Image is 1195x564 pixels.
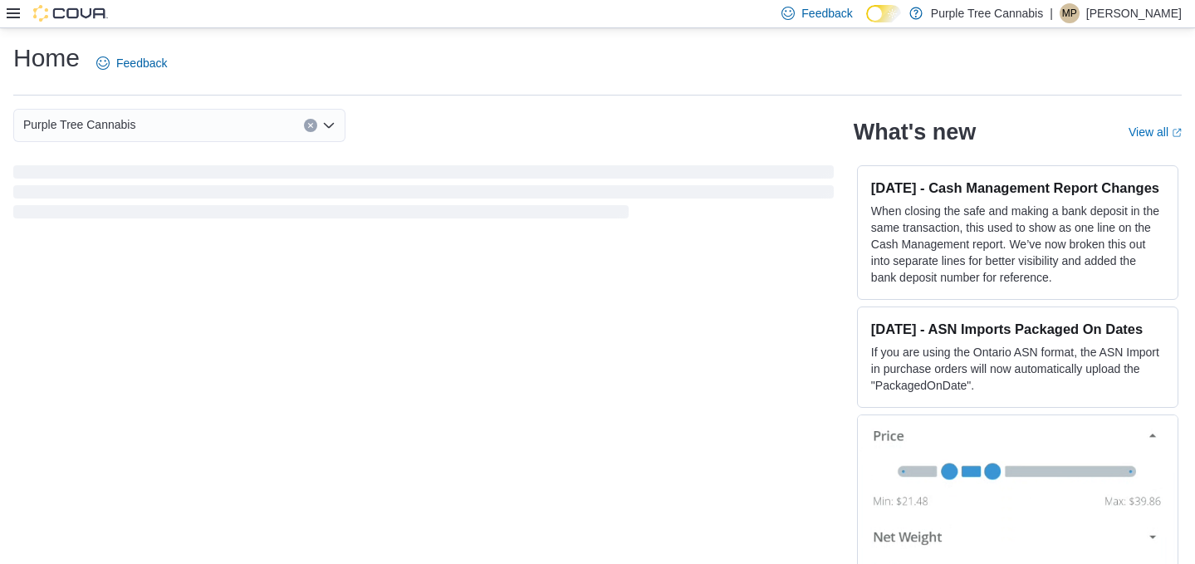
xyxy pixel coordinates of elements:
a: View allExternal link [1129,125,1182,139]
p: | [1050,3,1053,23]
h2: What's new [854,119,976,145]
span: Feedback [801,5,852,22]
h3: [DATE] - Cash Management Report Changes [871,179,1164,196]
span: Dark Mode [866,22,867,23]
span: MP [1062,3,1077,23]
p: When closing the safe and making a bank deposit in the same transaction, this used to show as one... [871,203,1164,286]
p: [PERSON_NAME] [1086,3,1182,23]
span: Purple Tree Cannabis [23,115,135,135]
span: Loading [13,169,834,222]
svg: External link [1172,128,1182,138]
a: Feedback [90,47,174,80]
input: Dark Mode [866,5,901,22]
h3: [DATE] - ASN Imports Packaged On Dates [871,321,1164,337]
p: If you are using the Ontario ASN format, the ASN Import in purchase orders will now automatically... [871,344,1164,394]
p: Purple Tree Cannabis [931,3,1043,23]
button: Clear input [304,119,317,132]
button: Open list of options [322,119,335,132]
h1: Home [13,42,80,75]
div: Matt Piotrowicz [1060,3,1080,23]
img: Cova [33,5,108,22]
span: Feedback [116,55,167,71]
